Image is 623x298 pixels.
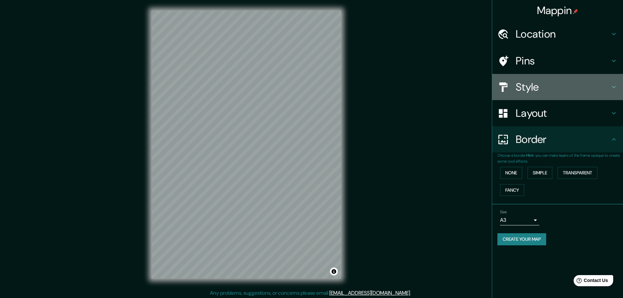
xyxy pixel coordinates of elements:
[492,74,623,100] div: Style
[516,80,610,94] h4: Style
[526,153,534,158] b: Hint
[151,10,341,279] canvas: Map
[492,21,623,47] div: Location
[516,27,610,41] h4: Location
[210,289,411,297] p: Any problems, suggestions, or concerns please email .
[500,184,524,196] button: Fancy
[492,100,623,126] div: Layout
[573,9,578,14] img: pin-icon.png
[500,215,539,225] div: A3
[500,209,507,215] label: Size
[558,167,597,179] button: Transparent
[329,289,410,296] a: [EMAIL_ADDRESS][DOMAIN_NAME]
[497,152,623,164] p: Choose a border. : you can make layers of the frame opaque to create some cool effects.
[565,272,616,291] iframe: Help widget launcher
[537,4,579,17] h4: Mappin
[528,167,552,179] button: Simple
[492,48,623,74] div: Pins
[412,289,413,297] div: .
[516,54,610,67] h4: Pins
[500,167,522,179] button: None
[497,233,546,245] button: Create your map
[492,126,623,152] div: Border
[516,133,610,146] h4: Border
[330,268,338,275] button: Toggle attribution
[516,107,610,120] h4: Layout
[411,289,412,297] div: .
